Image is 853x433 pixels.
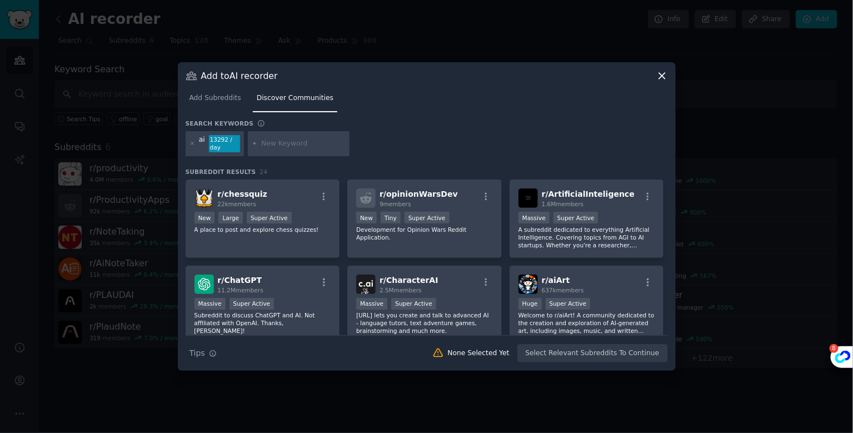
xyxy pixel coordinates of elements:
[356,212,377,223] div: New
[356,275,376,294] img: CharacterAI
[542,190,635,198] span: r/ ArtificialInteligence
[448,349,510,359] div: None Selected Yet
[186,120,254,127] h3: Search keywords
[381,212,401,223] div: Tiny
[542,276,570,285] span: r/ aiArt
[542,287,584,293] span: 637k members
[261,139,346,149] input: New Keyword
[380,276,438,285] span: r/ CharacterAI
[356,311,493,335] p: [URL] lets you create and talk to advanced AI - language tutors, text adventure games, brainstorm...
[194,212,215,223] div: New
[518,188,538,208] img: ArtificialInteligence
[186,168,256,176] span: Subreddit Results
[546,298,591,310] div: Super Active
[257,93,333,103] span: Discover Communities
[253,89,337,112] a: Discover Communities
[391,298,436,310] div: Super Active
[194,226,331,233] p: A place to post and explore chess quizzes!
[247,212,292,223] div: Super Active
[553,212,598,223] div: Super Active
[356,298,387,310] div: Massive
[230,298,275,310] div: Super Active
[380,190,458,198] span: r/ opinionWarsDev
[260,168,268,175] span: 24
[518,226,655,249] p: A subreddit dedicated to everything Artificial Intelligence. Covering topics from AGI to AI start...
[405,212,450,223] div: Super Active
[189,93,241,103] span: Add Subreddits
[518,311,655,335] p: Welcome to r/aiArt! A community dedicated to the creation and exploration of AI-generated art, in...
[380,287,422,293] span: 2.5M members
[542,201,584,207] span: 1.6M members
[209,135,240,153] div: 13292 / day
[194,311,331,335] p: Subreddit to discuss ChatGPT and AI. Not affiliated with OpenAI. Thanks, [PERSON_NAME]!
[218,287,263,293] span: 11.2M members
[380,201,411,207] span: 9 members
[518,212,550,223] div: Massive
[194,275,214,294] img: ChatGPT
[518,298,542,310] div: Huge
[356,226,493,241] p: Development for Opinion Wars Reddit Application.
[218,201,256,207] span: 22k members
[199,135,205,153] div: ai
[218,276,262,285] span: r/ ChatGPT
[218,212,243,223] div: Large
[218,190,267,198] span: r/ chessquiz
[194,188,214,208] img: chessquiz
[186,89,245,112] a: Add Subreddits
[518,275,538,294] img: aiArt
[194,298,226,310] div: Massive
[189,347,205,359] span: Tips
[201,70,278,82] h3: Add to AI recorder
[186,344,221,363] button: Tips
